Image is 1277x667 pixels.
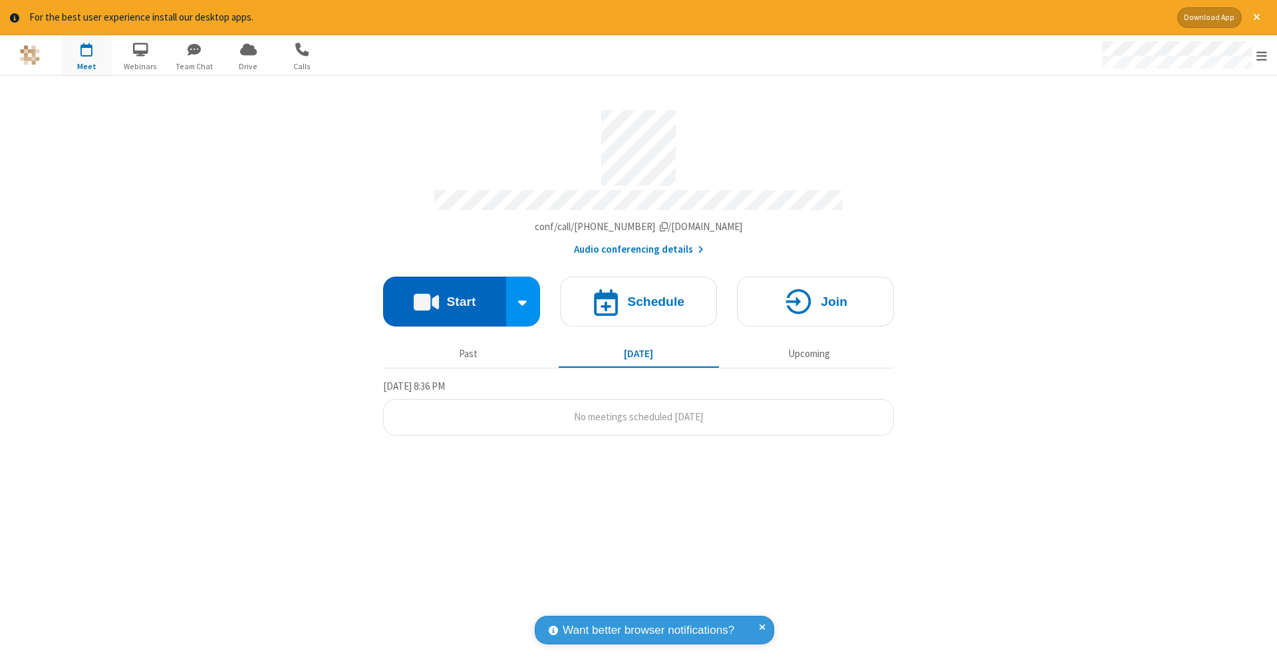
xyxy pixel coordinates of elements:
span: No meetings scheduled [DATE] [574,410,703,423]
button: Join [737,277,894,327]
span: Drive [223,61,273,72]
button: Upcoming [729,342,889,367]
button: Download App [1177,7,1242,28]
h4: Schedule [627,295,684,308]
div: Start conference options [506,277,541,327]
span: Meet [62,61,112,72]
div: Open menu [1089,35,1277,75]
span: Want better browser notifications? [563,622,734,639]
span: Team Chat [170,61,219,72]
section: Account details [383,100,894,257]
button: Start [383,277,506,327]
img: QA Selenium DO NOT DELETE OR CHANGE [20,45,40,65]
button: [DATE] [559,342,719,367]
span: Copy my meeting room link [535,220,743,233]
span: Webinars [116,61,166,72]
button: Audio conferencing details [574,242,704,257]
div: For the best user experience install our desktop apps. [29,10,1167,25]
button: Logo [5,35,55,75]
button: Past [388,342,549,367]
span: Calls [277,61,327,72]
button: Schedule [560,277,717,327]
h4: Join [821,295,847,308]
button: Close alert [1246,7,1267,28]
h4: Start [446,295,476,308]
span: [DATE] 8:36 PM [383,380,445,392]
button: Copy my meeting room linkCopy my meeting room link [535,219,743,235]
section: Today's Meetings [383,378,894,436]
